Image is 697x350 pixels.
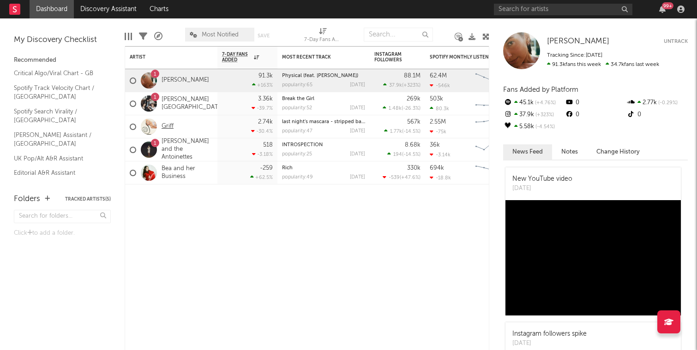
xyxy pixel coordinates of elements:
[374,52,407,63] div: Instagram Followers
[393,152,402,157] span: 194
[162,138,213,161] a: [PERSON_NAME] and the Antoinettes
[407,119,421,125] div: 567k
[565,109,626,121] div: 0
[258,119,273,125] div: 2.74k
[154,23,162,50] div: A&R Pipeline
[350,129,365,134] div: [DATE]
[304,23,341,50] div: 7-Day Fans Added (7-Day Fans Added)
[662,2,673,9] div: 99 +
[282,175,313,180] div: popularity: 49
[471,161,513,184] svg: Chart title
[389,83,402,88] span: 37.9k
[389,175,400,180] span: -539
[14,210,111,223] input: Search for folders...
[162,165,213,181] a: Bea and her Business
[252,105,273,111] div: -39.7 %
[430,175,451,181] div: -18.8k
[512,184,572,193] div: [DATE]
[430,142,440,148] div: 36k
[258,33,270,38] button: Save
[282,96,365,101] div: Break the Girl
[162,123,174,131] a: Griff
[282,142,365,148] div: INTROSPECTION
[547,53,602,58] span: Tracking Since: [DATE]
[534,125,555,130] span: -4.54 %
[14,228,111,239] div: Click to add a folder.
[282,119,386,125] a: last night's mascara - stripped back version
[14,168,102,187] a: Editorial A&R Assistant ([GEOGRAPHIC_DATA])
[565,97,626,109] div: 0
[503,121,565,133] div: 5.58k
[390,129,402,134] span: 1.77k
[405,142,421,148] div: 8.68k
[430,83,450,89] div: -546k
[430,152,451,158] div: -3.14k
[350,106,365,111] div: [DATE]
[512,339,587,348] div: [DATE]
[471,115,513,138] svg: Chart title
[430,129,446,135] div: -75k
[503,97,565,109] div: 45.1k
[387,151,421,157] div: ( )
[407,96,421,102] div: 269k
[503,144,552,160] button: News Feed
[512,329,587,339] div: Instagram followers spike
[350,152,365,157] div: [DATE]
[282,129,312,134] div: popularity: 47
[252,82,273,88] div: +163 %
[626,109,688,121] div: 0
[304,35,341,46] div: 7-Day Fans Added (7-Day Fans Added)
[260,165,273,171] div: -259
[547,37,609,46] a: [PERSON_NAME]
[162,96,224,112] a: [PERSON_NAME][GEOGRAPHIC_DATA]
[471,69,513,92] svg: Chart title
[403,152,419,157] span: -14.5 %
[404,73,421,79] div: 88.1M
[139,23,147,50] div: Filters
[258,96,273,102] div: 3.36k
[403,83,419,88] span: +323 %
[282,83,312,88] div: popularity: 65
[125,23,132,50] div: Edit Columns
[282,73,358,78] a: Physical (feat. [PERSON_NAME])
[587,144,649,160] button: Change History
[65,197,111,202] button: Tracked Artists(5)
[383,82,421,88] div: ( )
[471,92,513,115] svg: Chart title
[664,37,688,46] button: Untrack
[657,101,678,106] span: -0.29 %
[389,106,402,111] span: 1.48k
[430,119,446,125] div: 2.55M
[130,54,199,60] div: Artist
[350,175,365,180] div: [DATE]
[282,73,365,78] div: Physical (feat. Troye Sivan)
[659,6,666,13] button: 99+
[547,37,609,45] span: [PERSON_NAME]
[14,55,111,66] div: Recommended
[401,175,419,180] span: +47.6 %
[547,62,659,67] span: 34.7k fans last week
[14,35,111,46] div: My Discovery Checklist
[162,77,209,84] a: [PERSON_NAME]
[407,165,421,171] div: 330k
[430,54,499,60] div: Spotify Monthly Listeners
[14,107,102,125] a: Spotify Search Virality / [GEOGRAPHIC_DATA]
[14,130,102,149] a: [PERSON_NAME] Assistant / [GEOGRAPHIC_DATA]
[282,106,312,111] div: popularity: 52
[534,101,556,106] span: +4.76 %
[14,68,102,78] a: Critical Algo/Viral Chart - GB
[534,113,554,118] span: +323 %
[282,152,312,157] div: popularity: 25
[503,86,578,93] span: Fans Added by Platform
[364,28,433,42] input: Search...
[547,62,601,67] span: 91.3k fans this week
[252,151,273,157] div: -3.18 %
[430,96,443,102] div: 503k
[282,142,323,148] a: INTROSPECTION
[403,129,419,134] span: -14.5 %
[14,194,40,205] div: Folders
[430,73,447,79] div: 62.4M
[282,166,365,171] div: Rich
[250,174,273,180] div: +62.5 %
[503,109,565,121] div: 37.9k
